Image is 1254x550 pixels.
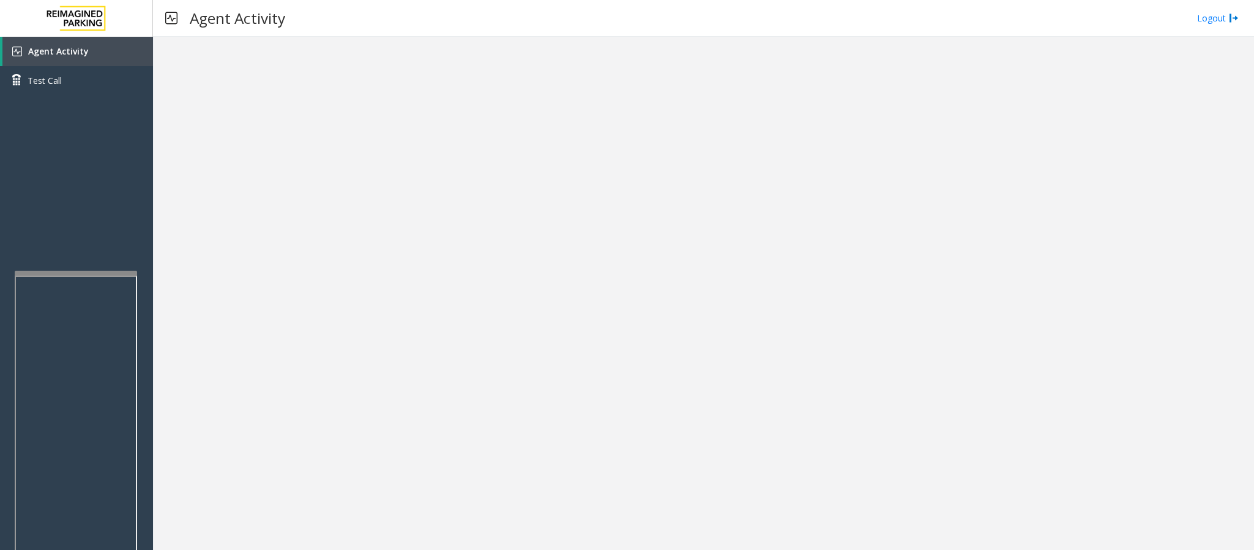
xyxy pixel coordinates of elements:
a: Logout [1197,12,1239,24]
h3: Agent Activity [184,3,291,33]
img: 'icon' [12,47,22,56]
a: Agent Activity [2,37,153,66]
img: logout [1229,12,1239,24]
span: Agent Activity [28,45,89,57]
img: pageIcon [165,3,177,33]
span: Test Call [28,74,62,87]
